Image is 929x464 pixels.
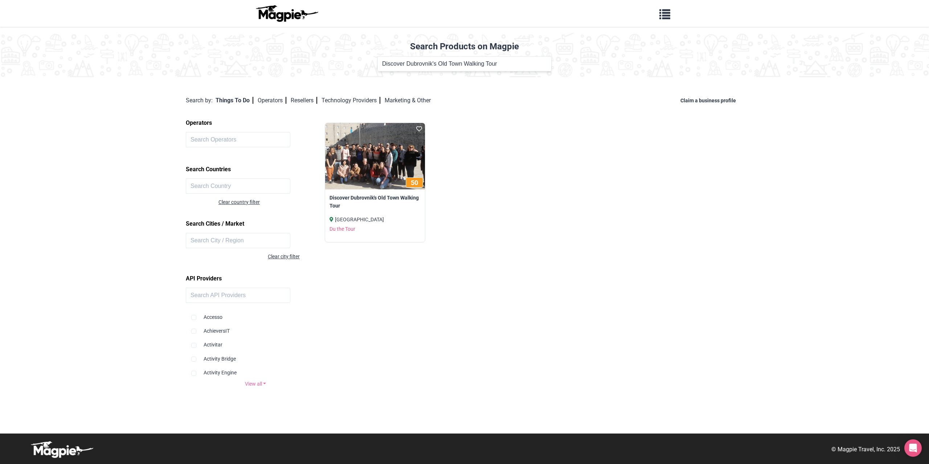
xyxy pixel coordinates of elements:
[322,97,380,104] a: Technology Providers
[325,123,425,189] a: 50
[4,41,925,52] h2: Search Products on Magpie
[254,5,319,22] img: logo-ab69f6fb50320c5b225c76a69d11143b.png
[325,123,425,189] img: Discover Dubrovnik's Old Town Walking Tour image
[191,349,320,363] div: Activity Bridge
[191,307,320,321] div: Accesso
[186,272,325,285] h2: API Providers
[186,218,325,230] h2: Search Cities / Market
[186,96,213,105] div: Search by:
[186,117,325,129] h2: Operators
[191,363,320,377] div: Activity Engine
[186,233,290,248] input: Search City / Region
[186,380,325,388] a: View all
[411,179,418,186] span: 50
[29,441,94,458] img: logo-white-d94fa1abed81b67a048b3d0f0ab5b955.png
[385,97,431,104] a: Marketing & Other
[191,321,320,335] div: AchieversIT
[258,97,286,104] a: Operators
[831,445,900,454] p: © Magpie Travel, Inc. 2025
[904,439,922,457] div: Open Intercom Messenger
[191,335,320,349] div: Activitar
[186,132,290,147] input: Search Operators
[291,97,317,104] a: Resellers
[330,226,355,232] a: Du the Tour
[186,163,325,176] h2: Search Countries
[218,198,325,206] div: Clear country filter
[680,98,739,103] a: Claim a business profile
[186,288,290,303] input: Search API Providers
[330,215,420,223] div: [GEOGRAPHIC_DATA]
[186,178,290,194] input: Search Country
[377,56,552,71] input: Search Products
[330,194,420,210] a: Discover Dubrovnik's Old Town Walking Tour
[216,97,253,104] a: Things To Do
[186,252,300,260] div: Clear city filter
